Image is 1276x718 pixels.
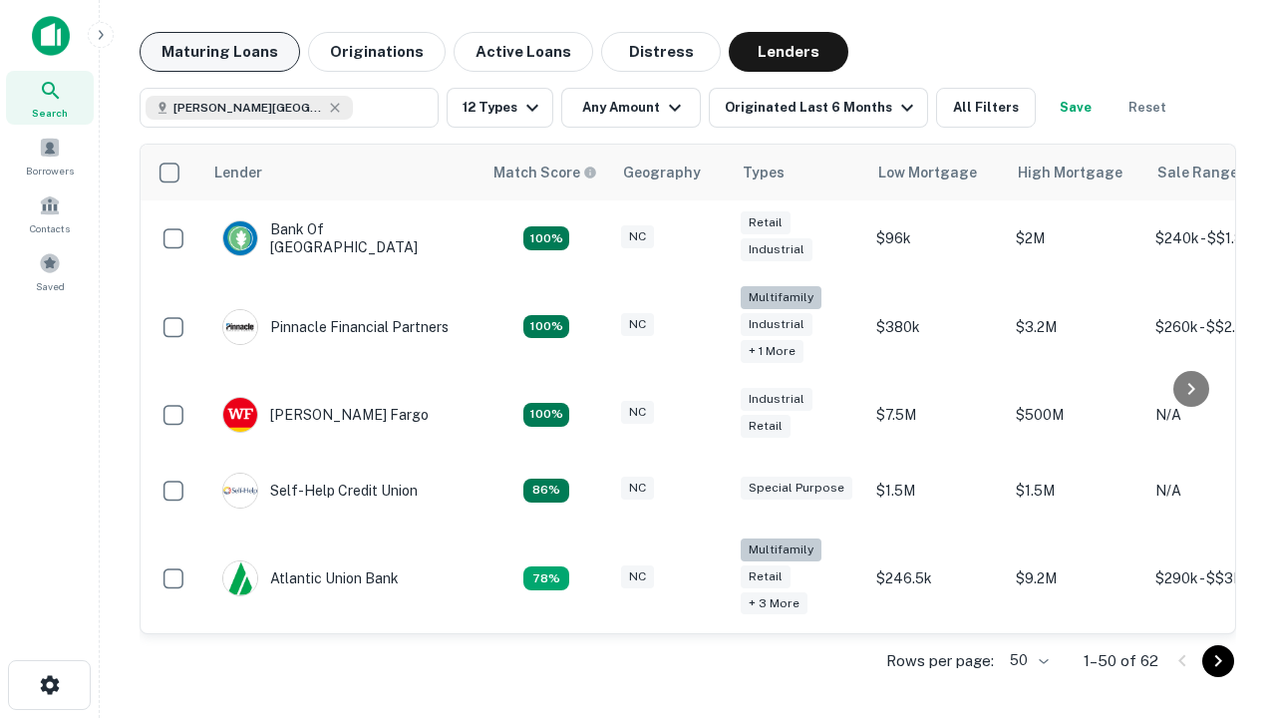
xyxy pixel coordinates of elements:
[36,278,65,294] span: Saved
[26,163,74,179] span: Borrowers
[601,32,721,72] button: Distress
[1116,88,1179,128] button: Reset
[202,145,481,200] th: Lender
[731,145,866,200] th: Types
[481,145,611,200] th: Capitalize uses an advanced AI algorithm to match your search with the best lender. The match sco...
[1006,377,1145,453] td: $500M
[1006,200,1145,276] td: $2M
[866,377,1006,453] td: $7.5M
[32,16,70,56] img: capitalize-icon.png
[886,649,994,673] p: Rows per page:
[741,592,807,615] div: + 3 more
[621,313,654,336] div: NC
[866,200,1006,276] td: $96k
[729,32,848,72] button: Lenders
[222,220,462,256] div: Bank Of [GEOGRAPHIC_DATA]
[6,71,94,125] a: Search
[523,479,569,503] div: Matching Properties: 11, hasApolloMatch: undefined
[1006,453,1145,529] td: $1.5M
[741,415,791,438] div: Retail
[6,244,94,298] a: Saved
[621,565,654,588] div: NC
[493,162,597,183] div: Capitalize uses an advanced AI algorithm to match your search with the best lender. The match sco...
[741,477,852,500] div: Special Purpose
[866,453,1006,529] td: $1.5M
[621,401,654,424] div: NC
[447,88,553,128] button: 12 Types
[741,211,791,234] div: Retail
[621,477,654,500] div: NC
[223,561,257,595] img: picture
[1176,495,1276,590] iframe: Chat Widget
[741,286,821,309] div: Multifamily
[1157,161,1238,184] div: Sale Range
[866,145,1006,200] th: Low Mortgage
[222,473,418,509] div: Self-help Credit Union
[223,310,257,344] img: picture
[878,161,977,184] div: Low Mortgage
[223,398,257,432] img: picture
[741,538,821,561] div: Multifamily
[1002,646,1052,675] div: 50
[214,161,262,184] div: Lender
[741,388,812,411] div: Industrial
[1084,649,1158,673] p: 1–50 of 62
[223,474,257,508] img: picture
[1202,645,1234,677] button: Go to next page
[222,560,399,596] div: Atlantic Union Bank
[866,529,1006,629] td: $246.5k
[6,129,94,182] a: Borrowers
[222,309,449,345] div: Pinnacle Financial Partners
[1006,529,1145,629] td: $9.2M
[6,186,94,240] a: Contacts
[1044,88,1108,128] button: Save your search to get updates of matches that match your search criteria.
[173,99,323,117] span: [PERSON_NAME][GEOGRAPHIC_DATA], [GEOGRAPHIC_DATA]
[222,397,429,433] div: [PERSON_NAME] Fargo
[621,225,654,248] div: NC
[523,226,569,250] div: Matching Properties: 14, hasApolloMatch: undefined
[741,340,803,363] div: + 1 more
[454,32,593,72] button: Active Loans
[623,161,701,184] div: Geography
[223,221,257,255] img: picture
[611,145,731,200] th: Geography
[523,315,569,339] div: Matching Properties: 23, hasApolloMatch: undefined
[741,565,791,588] div: Retail
[866,276,1006,377] td: $380k
[523,403,569,427] div: Matching Properties: 14, hasApolloMatch: undefined
[32,105,68,121] span: Search
[725,96,919,120] div: Originated Last 6 Months
[493,162,593,183] h6: Match Score
[743,161,785,184] div: Types
[741,313,812,336] div: Industrial
[30,220,70,236] span: Contacts
[936,88,1036,128] button: All Filters
[709,88,928,128] button: Originated Last 6 Months
[1018,161,1122,184] div: High Mortgage
[523,566,569,590] div: Matching Properties: 10, hasApolloMatch: undefined
[308,32,446,72] button: Originations
[140,32,300,72] button: Maturing Loans
[1006,145,1145,200] th: High Mortgage
[561,88,701,128] button: Any Amount
[1006,276,1145,377] td: $3.2M
[741,238,812,261] div: Industrial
